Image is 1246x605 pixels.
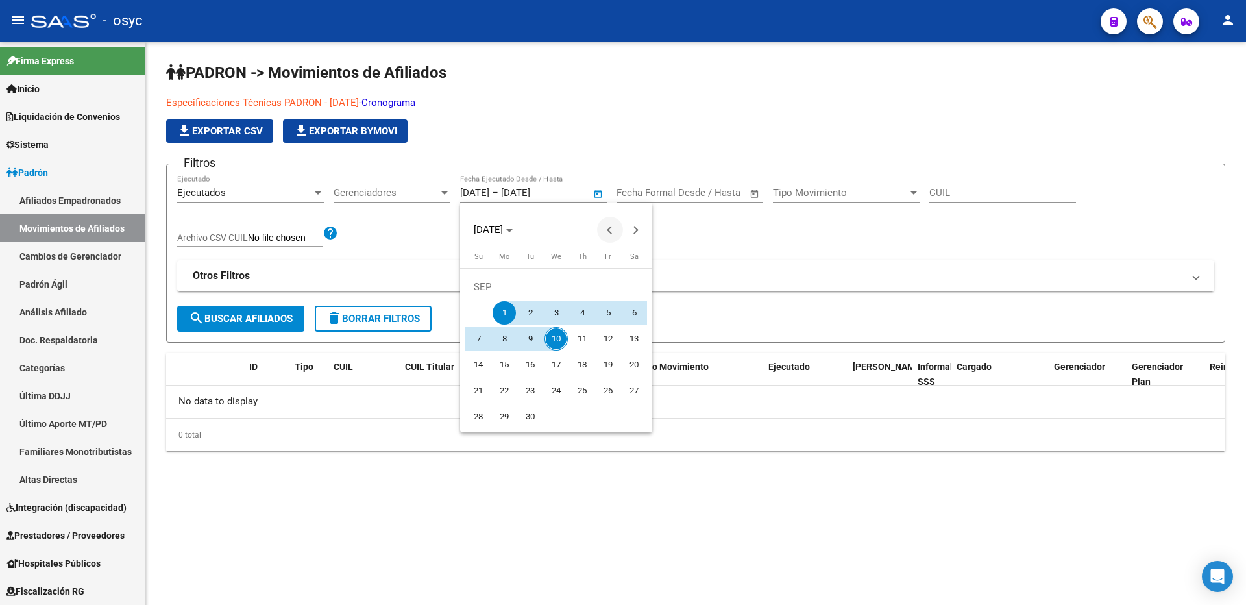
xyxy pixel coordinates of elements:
button: September 29, 2025 [491,404,517,430]
span: 10 [544,327,568,351]
span: We [551,253,561,261]
button: September 7, 2025 [465,326,491,352]
span: 3 [544,301,568,325]
span: 5 [596,301,620,325]
button: September 23, 2025 [517,378,543,404]
span: 22 [493,379,516,402]
span: 23 [519,379,542,402]
button: September 20, 2025 [621,352,647,378]
span: 7 [467,327,490,351]
button: September 14, 2025 [465,352,491,378]
button: September 9, 2025 [517,326,543,352]
span: 19 [596,353,620,377]
span: [DATE] [474,224,503,236]
button: September 19, 2025 [595,352,621,378]
button: September 12, 2025 [595,326,621,352]
button: September 17, 2025 [543,352,569,378]
span: 11 [570,327,594,351]
span: 15 [493,353,516,377]
button: September 30, 2025 [517,404,543,430]
span: 24 [544,379,568,402]
span: 8 [493,327,516,351]
button: September 5, 2025 [595,300,621,326]
button: September 2, 2025 [517,300,543,326]
button: September 1, 2025 [491,300,517,326]
span: Sa [630,253,639,261]
span: Tu [526,253,534,261]
span: 26 [596,379,620,402]
button: September 15, 2025 [491,352,517,378]
button: September 13, 2025 [621,326,647,352]
button: Choose month and year [469,218,518,241]
button: September 18, 2025 [569,352,595,378]
button: September 22, 2025 [491,378,517,404]
button: September 11, 2025 [569,326,595,352]
span: Su [474,253,483,261]
span: 28 [467,405,490,428]
span: 9 [519,327,542,351]
button: Next month [623,217,649,243]
span: 18 [570,353,594,377]
span: 14 [467,353,490,377]
button: Previous month [597,217,623,243]
span: Th [578,253,587,261]
span: Mo [499,253,509,261]
button: September 21, 2025 [465,378,491,404]
button: September 24, 2025 [543,378,569,404]
span: 25 [570,379,594,402]
button: September 8, 2025 [491,326,517,352]
span: 6 [622,301,646,325]
button: September 10, 2025 [543,326,569,352]
button: September 16, 2025 [517,352,543,378]
button: September 28, 2025 [465,404,491,430]
button: September 27, 2025 [621,378,647,404]
button: September 3, 2025 [543,300,569,326]
span: 27 [622,379,646,402]
span: Fr [605,253,611,261]
div: Open Intercom Messenger [1202,561,1233,592]
button: September 6, 2025 [621,300,647,326]
span: 13 [622,327,646,351]
span: 2 [519,301,542,325]
span: 12 [596,327,620,351]
span: 21 [467,379,490,402]
span: 20 [622,353,646,377]
td: SEP [465,274,647,300]
button: September 4, 2025 [569,300,595,326]
span: 4 [570,301,594,325]
span: 29 [493,405,516,428]
span: 16 [519,353,542,377]
button: September 26, 2025 [595,378,621,404]
span: 17 [544,353,568,377]
button: September 25, 2025 [569,378,595,404]
span: 1 [493,301,516,325]
span: 30 [519,405,542,428]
